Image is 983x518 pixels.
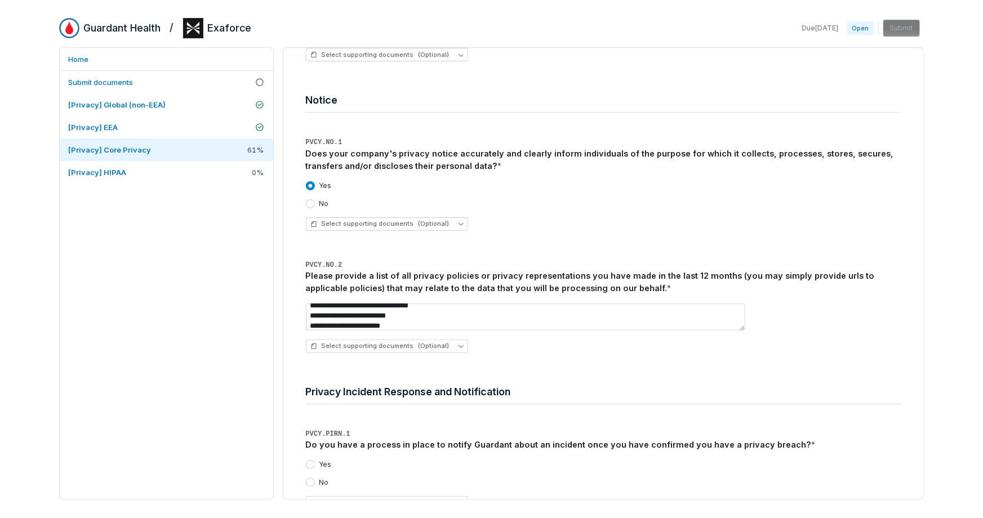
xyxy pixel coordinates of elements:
span: PVCY.NO.1 [306,139,343,146]
label: Yes [319,460,332,469]
span: Select supporting documents [310,342,450,350]
a: Home [60,48,273,70]
label: No [319,199,329,208]
span: Select supporting documents [310,499,450,507]
a: [Privacy] HIPAA0% [60,161,273,184]
span: 0 % [252,167,264,177]
span: PVCY.NO.2 [306,261,343,269]
h2: / [170,18,174,35]
div: Does your company's privacy notice accurately and clearly inform individuals of the purpose for w... [306,148,901,172]
label: No [319,478,329,487]
span: Open [847,21,873,35]
span: [Privacy] EEA [69,123,118,132]
a: [Privacy] Global (non-EEA) [60,93,273,116]
span: Submit documents [69,78,134,87]
h4: Privacy Incident Response and Notification [306,385,901,399]
span: (Optional) [419,342,450,350]
a: [Privacy] Core Privacy61% [60,139,273,161]
span: Due [DATE] [802,24,838,33]
label: Yes [319,181,332,190]
span: [Privacy] Core Privacy [69,145,152,154]
span: Select supporting documents [310,51,450,59]
h2: Exaforce [208,21,252,35]
span: Select supporting documents [310,220,450,228]
a: [Privacy] EEA [60,116,273,139]
span: (Optional) [419,499,450,507]
div: Please provide a list of all privacy policies or privacy representations you have made in the las... [306,270,901,294]
span: [Privacy] Global (non-EEA) [69,100,166,109]
span: (Optional) [419,220,450,228]
div: Do you have a process in place to notify Guardant about an incident once you have confirmed you h... [306,439,901,451]
span: (Optional) [419,51,450,59]
a: Submit documents [60,71,273,93]
h4: Notice [306,93,901,108]
span: 61 % [248,145,264,155]
h2: Guardant Health [84,21,161,35]
span: [Privacy] HIPAA [69,168,127,177]
span: PVCY.PIRN.1 [306,430,350,438]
